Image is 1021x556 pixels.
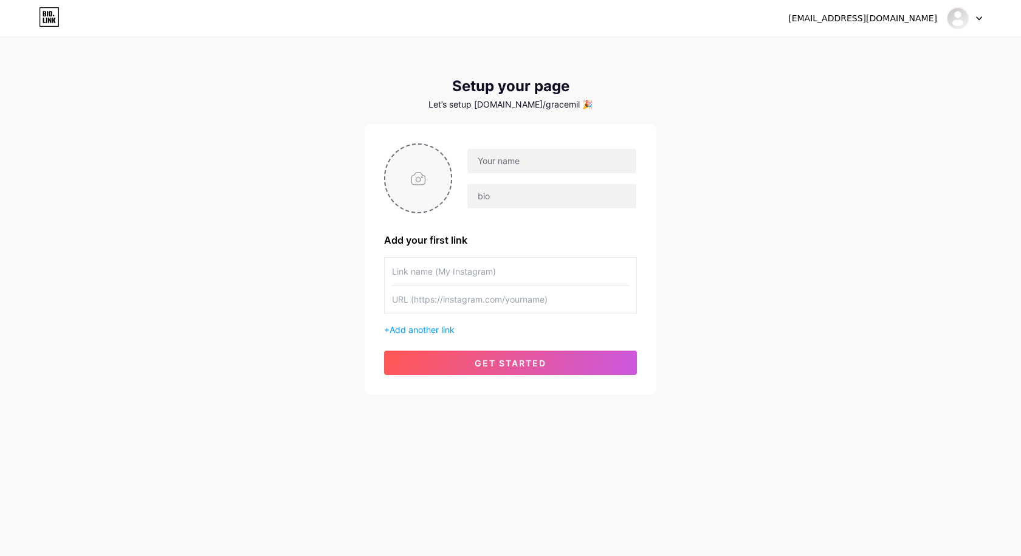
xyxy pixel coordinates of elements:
[390,324,455,335] span: Add another link
[365,78,656,95] div: Setup your page
[365,100,656,109] div: Let’s setup [DOMAIN_NAME]/gracemil 🎉
[384,233,637,247] div: Add your first link
[788,12,937,25] div: [EMAIL_ADDRESS][DOMAIN_NAME]
[384,351,637,375] button: get started
[467,149,636,173] input: Your name
[392,258,629,285] input: Link name (My Instagram)
[467,184,636,208] input: bio
[384,323,637,336] div: +
[392,286,629,313] input: URL (https://instagram.com/yourname)
[946,7,969,30] img: Grace miller
[475,358,546,368] span: get started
